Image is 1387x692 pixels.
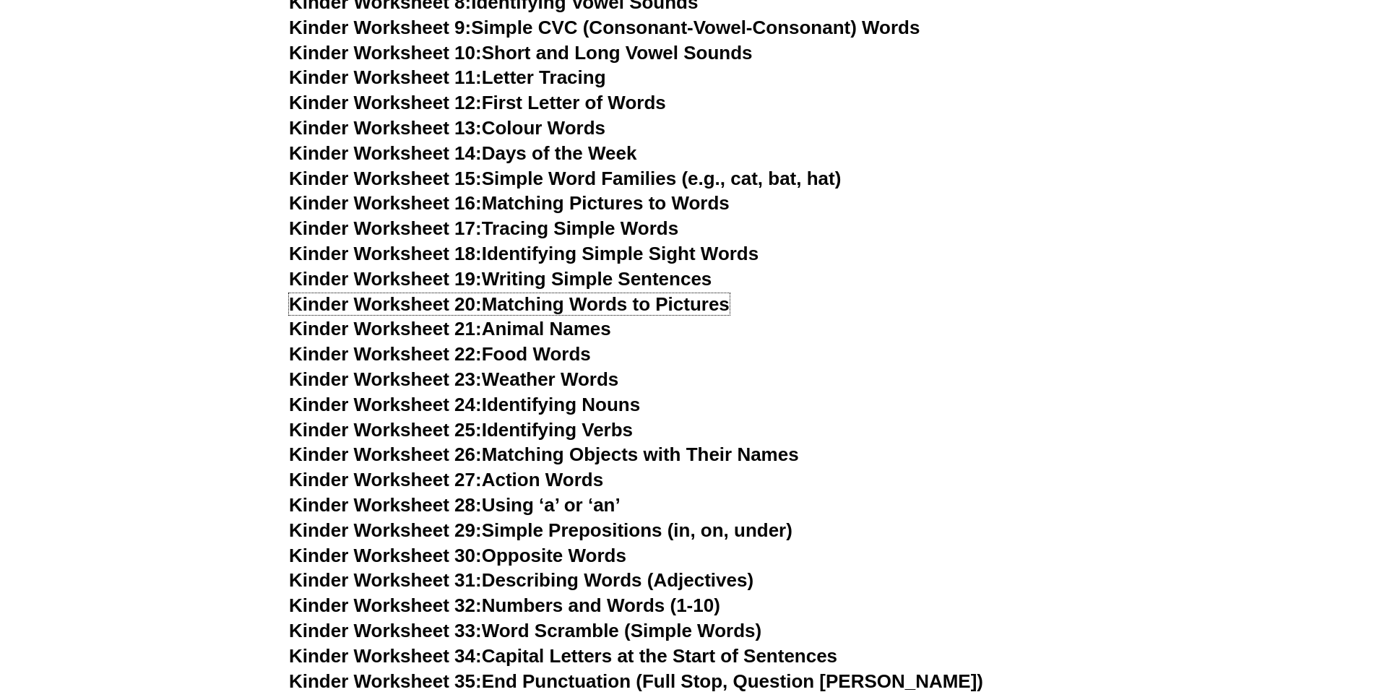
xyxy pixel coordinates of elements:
span: Kinder Worksheet 14: [289,142,482,164]
span: Kinder Worksheet 20: [289,293,482,315]
a: Kinder Worksheet 22:Food Words [289,343,591,365]
span: Kinder Worksheet 22: [289,343,482,365]
a: Kinder Worksheet 15:Simple Word Families (e.g., cat, bat, hat) [289,168,841,189]
a: Kinder Worksheet 26:Matching Objects with Their Names [289,444,799,465]
span: Kinder Worksheet 25: [289,419,482,441]
a: Kinder Worksheet 24:Identifying Nouns [289,394,640,415]
a: Kinder Worksheet 12:First Letter of Words [289,92,666,113]
a: Kinder Worksheet 19:Writing Simple Sentences [289,268,712,290]
a: Kinder Worksheet 14:Days of the Week [289,142,636,164]
span: Kinder Worksheet 13: [289,117,482,139]
a: Kinder Worksheet 34:Capital Letters at the Start of Sentences [289,645,837,667]
a: Kinder Worksheet 25:Identifying Verbs [289,419,633,441]
span: Kinder Worksheet 21: [289,318,482,339]
span: Kinder Worksheet 26: [289,444,482,465]
span: Kinder Worksheet 24: [289,394,482,415]
a: Kinder Worksheet 23:Weather Words [289,368,618,390]
span: Kinder Worksheet 12: [289,92,482,113]
span: Kinder Worksheet 19: [289,268,482,290]
a: Kinder Worksheet 27:Action Words [289,469,603,490]
span: Kinder Worksheet 16: [289,192,482,214]
a: Kinder Worksheet 18:Identifying Simple Sight Words [289,243,759,264]
span: Kinder Worksheet 32: [289,594,482,616]
a: Kinder Worksheet 17:Tracing Simple Words [289,217,678,239]
span: Kinder Worksheet 11: [289,66,482,88]
span: Kinder Worksheet 23: [289,368,482,390]
a: Kinder Worksheet 32:Numbers and Words (1-10) [289,594,720,616]
span: Kinder Worksheet 28: [289,494,482,516]
a: Kinder Worksheet 31:Describing Words (Adjectives) [289,569,753,591]
span: Kinder Worksheet 31: [289,569,482,591]
span: Kinder Worksheet 29: [289,519,482,541]
a: Kinder Worksheet 16:Matching Pictures to Words [289,192,730,214]
a: Kinder Worksheet 29:Simple Prepositions (in, on, under) [289,519,792,541]
span: Kinder Worksheet 27: [289,469,482,490]
span: Kinder Worksheet 10: [289,42,482,64]
span: Kinder Worksheet 34: [289,645,482,667]
a: Kinder Worksheet 13:Colour Words [289,117,605,139]
a: Kinder Worksheet 10:Short and Long Vowel Sounds [289,42,753,64]
a: Kinder Worksheet 28:Using ‘a’ or ‘an’ [289,494,621,516]
a: Kinder Worksheet 21:Animal Names [289,318,611,339]
span: Kinder Worksheet 33: [289,620,482,641]
span: Kinder Worksheet 15: [289,168,482,189]
a: Kinder Worksheet 35:End Punctuation (Full Stop, Question [PERSON_NAME]) [289,670,983,692]
span: Kinder Worksheet 9: [289,17,471,38]
iframe: Chat Widget [1139,529,1387,692]
a: Kinder Worksheet 20:Matching Words to Pictures [289,293,730,315]
a: Kinder Worksheet 11:Letter Tracing [289,66,606,88]
a: Kinder Worksheet 9:Simple CVC (Consonant-Vowel-Consonant) Words [289,17,920,38]
span: Kinder Worksheet 17: [289,217,482,239]
a: Kinder Worksheet 33:Word Scramble (Simple Words) [289,620,761,641]
a: Kinder Worksheet 30:Opposite Words [289,545,626,566]
span: Kinder Worksheet 30: [289,545,482,566]
span: Kinder Worksheet 35: [289,670,482,692]
span: Kinder Worksheet 18: [289,243,482,264]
